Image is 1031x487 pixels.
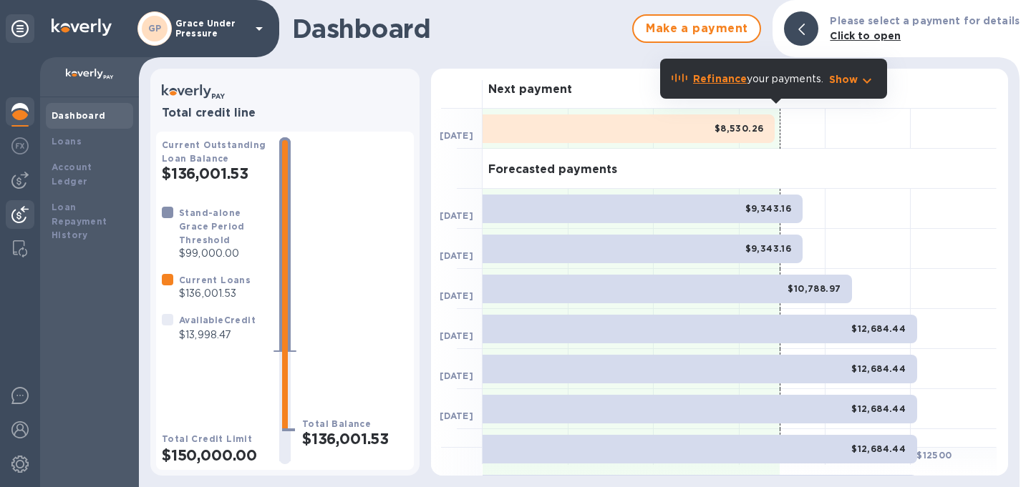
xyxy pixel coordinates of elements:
[745,243,792,254] b: $9,343.16
[440,210,473,221] b: [DATE]
[645,20,748,37] span: Make a payment
[829,72,876,87] button: Show
[292,14,625,44] h1: Dashboard
[829,72,858,87] p: Show
[693,73,747,84] b: Refinance
[179,286,251,301] p: $136,001.53
[830,15,1020,26] b: Please select a payment for details
[851,443,906,454] b: $12,684.44
[179,328,256,343] p: $13,998.47
[6,14,34,43] div: Unpin categories
[488,83,572,97] h3: Next payment
[52,110,106,121] b: Dashboard
[179,246,268,261] p: $99,000.00
[632,14,761,43] button: Make a payment
[440,370,473,381] b: [DATE]
[440,250,473,261] b: [DATE]
[52,202,107,241] b: Loan Repayment History
[162,107,408,120] h3: Total credit line
[175,19,247,39] p: Grace Under Pressure
[162,446,268,464] h2: $150,000.00
[179,315,256,325] b: Available Credit
[715,123,764,134] b: $8,530.26
[440,330,473,341] b: [DATE]
[788,283,841,294] b: $10,788.97
[851,363,906,374] b: $12,684.44
[745,203,792,214] b: $9,343.16
[851,323,906,334] b: $12,684.44
[179,275,251,285] b: Current Loans
[440,130,473,141] b: [DATE]
[52,136,82,147] b: Loans
[162,433,252,444] b: Total Credit Limit
[162,139,266,164] b: Current Outstanding Loan Balance
[162,164,268,182] h2: $136,001.53
[52,19,112,36] img: Logo
[179,207,245,245] b: Stand-alone Grace Period Threshold
[440,290,473,301] b: [DATE]
[440,410,473,421] b: [DATE]
[148,23,162,34] b: GP
[830,30,901,41] b: Click to open
[302,418,371,429] b: Total Balance
[11,137,29,154] img: Foreign exchange
[851,403,906,414] b: $12,684.44
[693,72,823,87] p: your payments.
[52,162,92,187] b: Account Ledger
[916,450,952,461] b: $ 12500
[302,430,408,448] h2: $136,001.53
[488,163,617,177] h3: Forecasted payments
